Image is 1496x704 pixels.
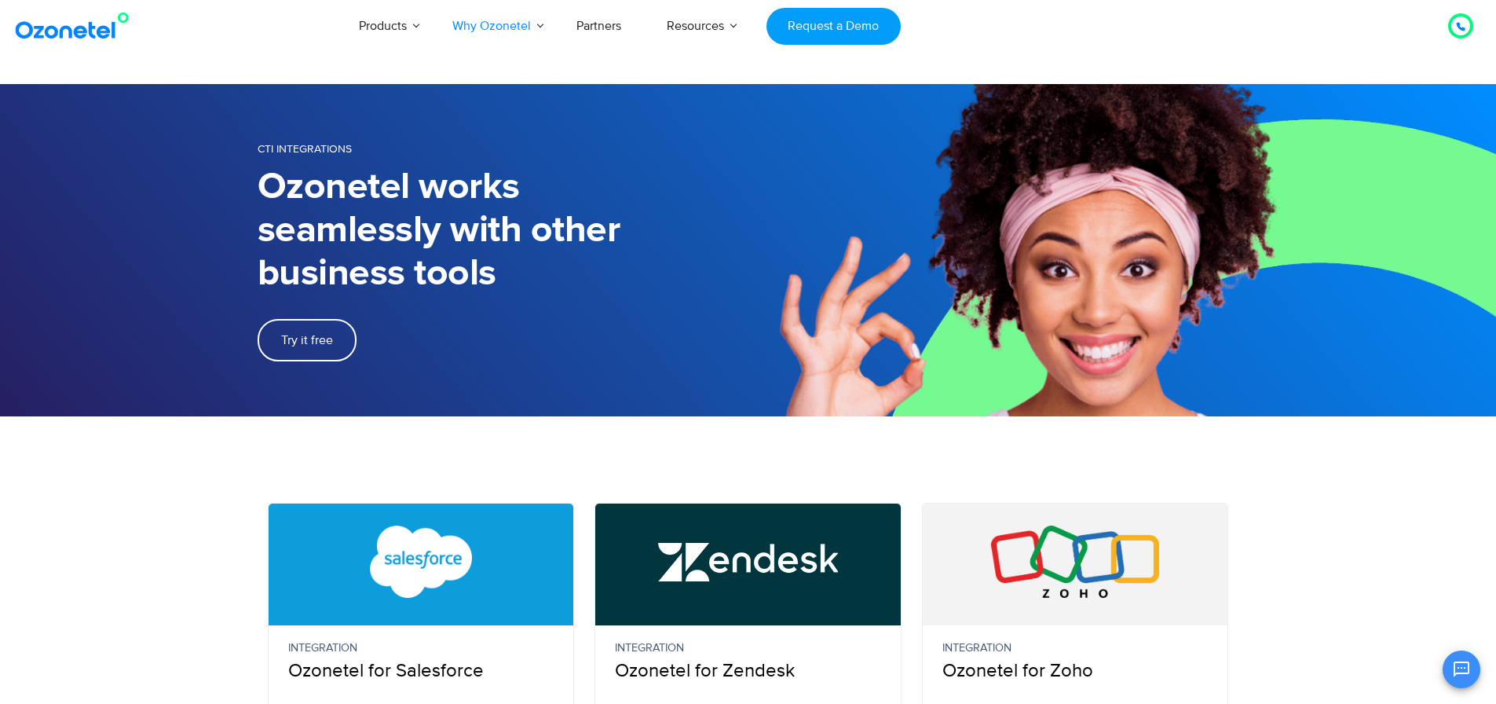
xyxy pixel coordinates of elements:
p: Ozonetel for Salesforce [288,640,554,685]
span: CTI Integrations [258,142,352,156]
p: Ozonetel for Zoho [942,640,1209,685]
small: Integration [615,640,881,657]
small: Integration [288,640,554,657]
img: Zendesk Call Center Integration [658,526,838,598]
p: Ozonetel for Zendesk [615,640,881,685]
a: Request a Demo [766,8,901,45]
img: Salesforce CTI Integration with Call Center Software [331,526,511,598]
a: Try it free [258,319,357,361]
button: Open chat [1443,651,1480,688]
span: Try it free [281,334,333,346]
small: Integration [942,640,1209,657]
h1: Ozonetel works seamlessly with other business tools [258,166,748,295]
